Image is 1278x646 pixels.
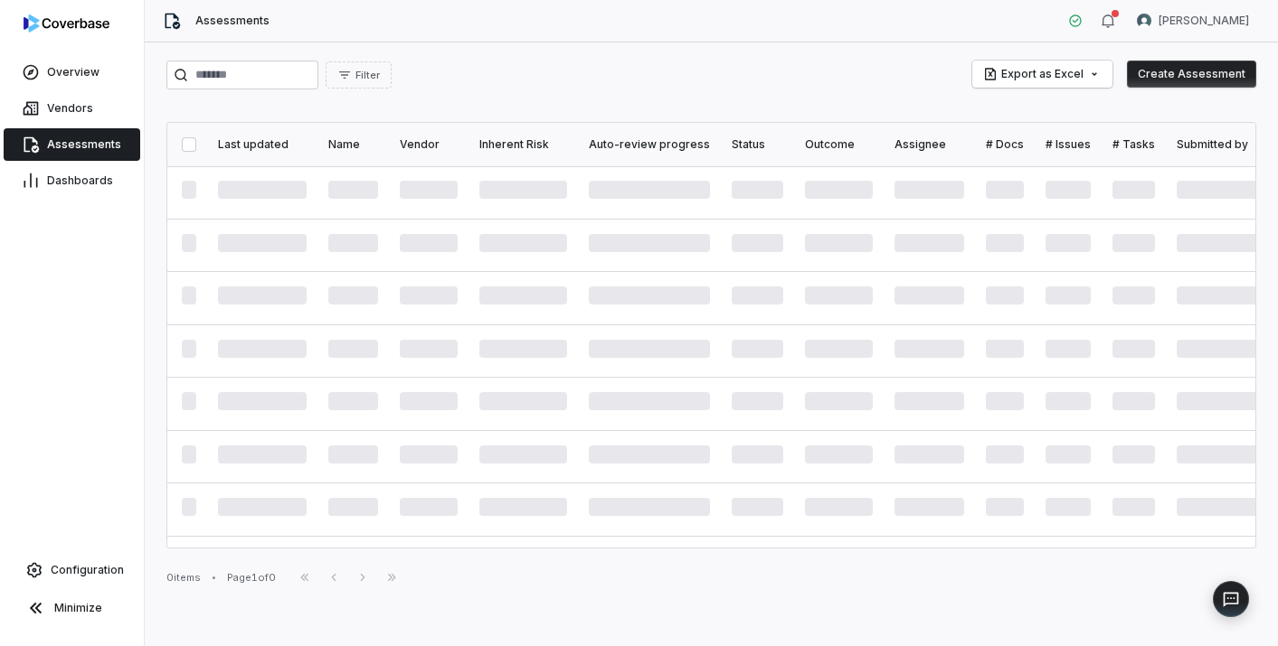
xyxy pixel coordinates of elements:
div: Name [328,137,378,152]
a: Configuration [7,554,137,586]
img: Sean Wozniak avatar [1137,14,1151,28]
span: Vendors [47,101,93,116]
div: # Docs [986,137,1024,152]
span: Dashboards [47,173,113,188]
span: Filter [355,69,380,82]
div: Inherent Risk [479,137,567,152]
span: Assessments [47,137,121,152]
div: # Issues [1046,137,1091,152]
button: Export as Excel [972,61,1112,88]
div: Page 1 of 0 [227,571,276,585]
div: • [212,571,216,584]
div: Submitted by [1177,137,1266,152]
button: Sean Wozniak avatar[PERSON_NAME] [1126,7,1260,34]
div: Outcome [805,137,873,152]
a: Vendors [4,92,140,125]
a: Dashboards [4,164,140,197]
button: Create Assessment [1127,61,1256,88]
div: # Tasks [1112,137,1155,152]
button: Minimize [7,590,137,626]
div: Vendor [400,137,458,152]
div: Auto-review progress [589,137,710,152]
div: 0 items [166,571,201,585]
div: Assignee [895,137,964,152]
span: [PERSON_NAME] [1159,14,1249,28]
span: Configuration [51,563,124,577]
span: Assessments [195,14,270,28]
span: Minimize [54,601,102,615]
button: Filter [326,61,392,89]
span: Overview [47,65,99,80]
div: Status [732,137,783,152]
div: Last updated [218,137,307,152]
a: Assessments [4,128,140,161]
img: logo-D7KZi-bG.svg [24,14,109,33]
a: Overview [4,56,140,89]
